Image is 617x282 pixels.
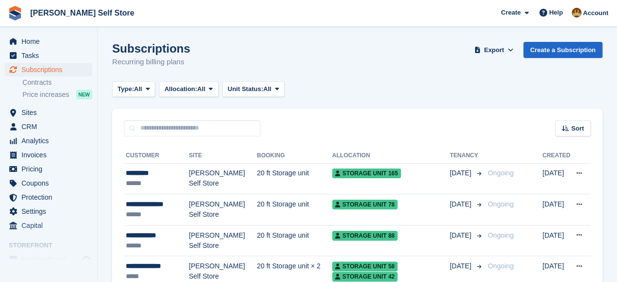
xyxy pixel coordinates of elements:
td: [DATE] [542,194,570,226]
span: Unit Status: [228,84,263,94]
th: Customer [124,148,189,164]
td: 20 ft Storage unit [257,225,332,256]
th: Booking [257,148,332,164]
span: Ongoing [488,262,514,270]
span: Ongoing [488,169,514,177]
td: 20 ft Storage unit [257,194,332,226]
span: Storefront [9,241,97,250]
a: [PERSON_NAME] Self Store [26,5,138,21]
span: Invoices [21,148,80,162]
button: Unit Status: All [222,81,284,97]
span: All [197,84,205,94]
a: menu [5,63,92,76]
span: Settings [21,205,80,218]
th: Site [189,148,257,164]
span: Sites [21,106,80,119]
span: Booking Portal [21,253,80,266]
button: Allocation: All [159,81,219,97]
span: Capital [21,219,80,232]
span: [DATE] [450,230,473,241]
button: Export [473,42,516,58]
td: [PERSON_NAME] Self Store [189,163,257,194]
span: Sort [571,124,584,133]
p: Recurring billing plans [112,56,190,68]
span: Pricing [21,162,80,176]
span: All [263,84,272,94]
span: Allocation: [164,84,197,94]
span: Storage unit 88 [332,231,398,241]
th: Allocation [332,148,450,164]
td: 20 ft Storage unit [257,163,332,194]
span: Price increases [22,90,69,99]
span: Protection [21,190,80,204]
td: [DATE] [542,163,570,194]
a: menu [5,162,92,176]
span: Storage unit 42 [332,272,398,282]
span: Type: [118,84,134,94]
a: Price increases NEW [22,89,92,100]
span: Account [583,8,608,18]
span: [DATE] [450,168,473,178]
span: Ongoing [488,231,514,239]
a: menu [5,148,92,162]
a: Contracts [22,78,92,87]
span: Storage Unit 165 [332,169,401,178]
a: Create a Subscription [523,42,602,58]
a: menu [5,49,92,62]
span: Storage unit 58 [332,262,398,271]
a: menu [5,205,92,218]
span: Export [484,45,504,55]
span: [DATE] [450,261,473,271]
a: menu [5,35,92,48]
td: [DATE] [542,225,570,256]
a: menu [5,190,92,204]
img: Tom Kingston [572,8,581,18]
span: Subscriptions [21,63,80,76]
span: Home [21,35,80,48]
span: Analytics [21,134,80,148]
a: menu [5,134,92,148]
td: [PERSON_NAME] Self Store [189,194,257,226]
a: menu [5,120,92,133]
button: Type: All [112,81,155,97]
span: Help [549,8,563,18]
span: Ongoing [488,200,514,208]
a: menu [5,253,92,266]
a: menu [5,106,92,119]
span: [DATE] [450,199,473,209]
img: stora-icon-8386f47178a22dfd0bd8f6a31ec36ba5ce8667c1dd55bd0f319d3a0aa187defe.svg [8,6,22,20]
th: Tenancy [450,148,484,164]
span: Tasks [21,49,80,62]
span: Create [501,8,520,18]
span: Coupons [21,176,80,190]
a: menu [5,176,92,190]
a: menu [5,219,92,232]
td: [PERSON_NAME] Self Store [189,225,257,256]
th: Created [542,148,570,164]
div: NEW [76,90,92,99]
span: CRM [21,120,80,133]
a: Preview store [80,254,92,265]
span: All [134,84,142,94]
h1: Subscriptions [112,42,190,55]
span: Storage unit 78 [332,200,398,209]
